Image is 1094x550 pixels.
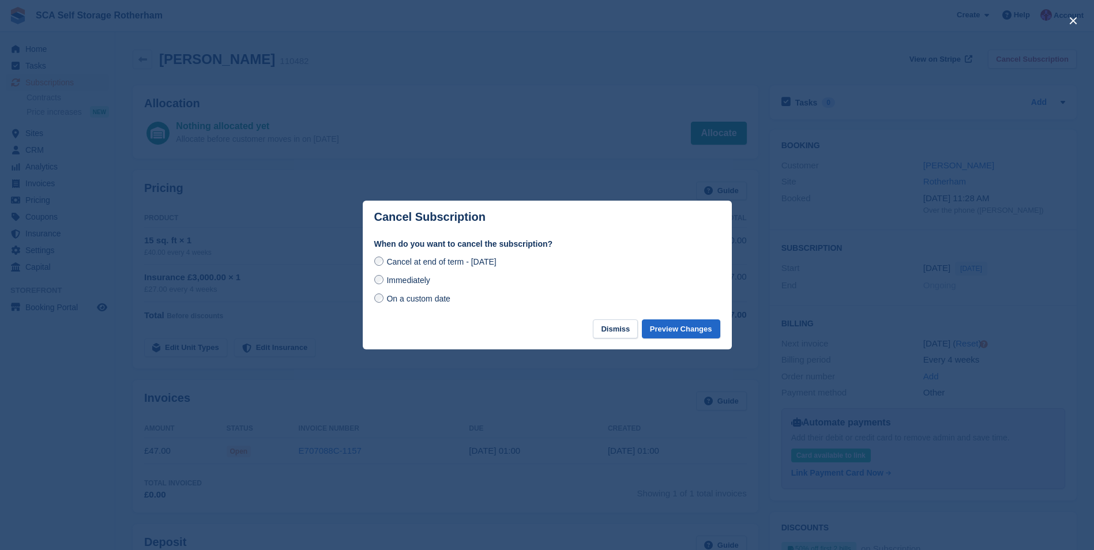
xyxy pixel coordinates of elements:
button: Dismiss [593,319,638,338]
span: On a custom date [386,294,450,303]
label: When do you want to cancel the subscription? [374,238,720,250]
input: Immediately [374,275,384,284]
button: close [1064,12,1082,30]
input: Cancel at end of term - [DATE] [374,257,384,266]
span: Immediately [386,276,430,285]
input: On a custom date [374,293,384,303]
span: Cancel at end of term - [DATE] [386,257,496,266]
p: Cancel Subscription [374,210,486,224]
button: Preview Changes [642,319,720,338]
